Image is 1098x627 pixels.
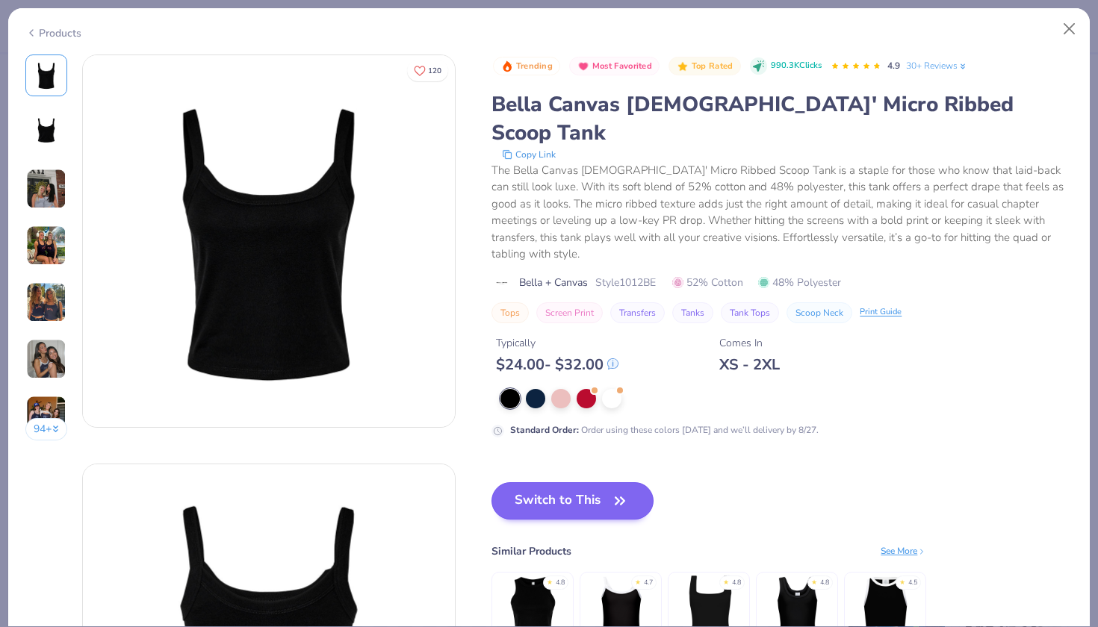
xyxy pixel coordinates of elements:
[820,578,829,588] div: 4.8
[771,60,822,72] span: 990.3K Clicks
[519,275,588,290] span: Bella + Canvas
[493,57,560,76] button: Badge Button
[496,355,618,374] div: $ 24.00 - $ 32.00
[510,423,819,437] div: Order using these colors [DATE] and we’ll delivery by 8/27.
[25,25,81,41] div: Products
[491,543,571,559] div: Similar Products
[719,355,780,374] div: XS - 2XL
[26,169,66,209] img: User generated content
[491,90,1073,147] div: Bella Canvas [DEMOGRAPHIC_DATA]' Micro Ribbed Scoop Tank
[83,55,455,427] img: Front
[719,335,780,351] div: Comes In
[547,578,553,584] div: ★
[831,54,881,78] div: 4.9 Stars
[26,282,66,322] img: User generated content
[25,418,68,440] button: 94+
[491,482,654,520] button: Switch to This
[672,302,713,323] button: Tanks
[669,57,740,76] button: Badge Button
[610,302,665,323] button: Transfers
[26,396,66,436] img: User generated content
[491,162,1073,263] div: The Bella Canvas [DEMOGRAPHIC_DATA]' Micro Ribbed Scoop Tank is a staple for those who know that ...
[811,578,817,584] div: ★
[721,302,779,323] button: Tank Tops
[899,578,905,584] div: ★
[1055,15,1084,43] button: Close
[592,62,652,70] span: Most Favorited
[28,114,64,150] img: Back
[26,339,66,379] img: User generated content
[491,302,529,323] button: Tops
[732,578,741,588] div: 4.8
[692,62,733,70] span: Top Rated
[496,335,618,351] div: Typically
[908,578,917,588] div: 4.5
[860,306,902,319] div: Print Guide
[595,275,656,290] span: Style 1012BE
[569,57,660,76] button: Badge Button
[516,62,553,70] span: Trending
[881,544,926,558] div: See More
[677,60,689,72] img: Top Rated sort
[407,60,448,81] button: Like
[635,578,641,584] div: ★
[26,225,66,266] img: User generated content
[577,60,589,72] img: Most Favorited sort
[758,275,841,290] span: 48% Polyester
[644,578,653,588] div: 4.7
[497,147,560,162] button: copy to clipboard
[906,59,968,72] a: 30+ Reviews
[428,67,441,75] span: 120
[536,302,603,323] button: Screen Print
[887,60,900,72] span: 4.9
[556,578,565,588] div: 4.8
[672,275,743,290] span: 52% Cotton
[787,302,852,323] button: Scoop Neck
[491,277,512,289] img: brand logo
[510,424,579,436] strong: Standard Order :
[723,578,729,584] div: ★
[501,60,513,72] img: Trending sort
[28,57,64,93] img: Front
